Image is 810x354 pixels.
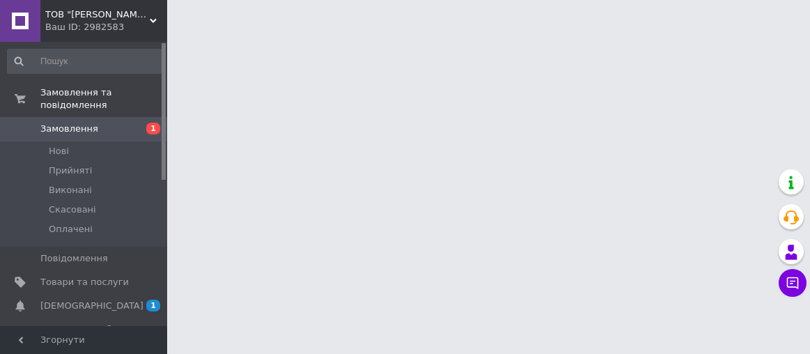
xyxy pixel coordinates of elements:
span: Замовлення та повідомлення [40,86,167,111]
div: Ваш ID: 2982583 [45,21,167,33]
span: Прийняті [49,164,92,177]
span: Нові [49,145,69,157]
span: Товари та послуги [40,276,129,288]
input: Пошук [7,49,164,74]
button: Чат з покупцем [779,269,807,297]
span: Виконані [49,184,92,197]
span: 1 [146,300,160,311]
span: Показники роботи компанії [40,323,129,348]
span: 1 [146,123,160,134]
span: Скасовані [49,203,96,216]
span: Замовлення [40,123,98,135]
span: Повідомлення [40,252,108,265]
span: Оплачені [49,223,93,236]
span: [DEMOGRAPHIC_DATA] [40,300,143,312]
span: ТОВ "А.М.ПАК" [45,8,150,21]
